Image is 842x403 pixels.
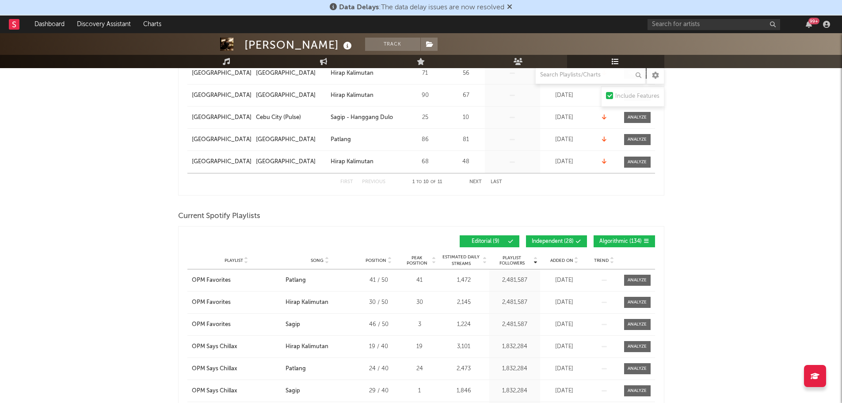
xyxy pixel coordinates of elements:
div: 1 [403,387,436,395]
div: 41 [403,276,436,285]
div: 3 [403,320,436,329]
a: Dashboard [28,15,71,33]
div: Sagip [286,387,300,395]
a: [GEOGRAPHIC_DATA] [192,135,251,144]
div: 71 [405,69,445,78]
button: Editorial(9) [460,235,519,247]
a: [GEOGRAPHIC_DATA] [192,69,251,78]
div: Patlang [286,276,306,285]
div: 81 [450,135,483,144]
span: Current Spotify Playlists [178,211,260,222]
span: Playlist [225,258,243,263]
div: 24 / 40 [359,365,399,373]
a: OPM Says Chillax [192,342,281,351]
a: Hirap Kalimutan [331,69,401,78]
input: Search for artists [648,19,780,30]
div: Sagip [286,320,300,329]
span: Position [366,258,386,263]
div: 19 [403,342,436,351]
div: [DATE] [542,135,587,144]
span: Trend [594,258,609,263]
div: 2,481,587 [491,298,538,307]
div: 48 [450,157,483,166]
div: 30 [403,298,436,307]
div: [DATE] [542,320,587,329]
a: OPM Favorites [192,298,281,307]
span: Playlist Followers [491,255,533,266]
a: [GEOGRAPHIC_DATA] [192,157,251,166]
div: 68 [405,157,445,166]
button: 99+ [806,21,812,28]
div: [GEOGRAPHIC_DATA] [256,157,316,166]
a: OPM Says Chillax [192,387,281,395]
a: OPM Says Chillax [192,365,281,373]
span: Data Delays [339,4,379,11]
span: : The data delay issues are now resolved [339,4,504,11]
div: OPM Says Chillax [192,342,237,351]
div: Hirap Kalimutan [286,298,328,307]
div: Hirap Kalimutan [331,157,373,166]
a: Charts [137,15,168,33]
a: Hirap Kalimutan [331,91,401,100]
button: Independent(28) [526,235,587,247]
a: Patlang [331,135,401,144]
div: 1,472 [441,276,487,285]
div: 1,832,284 [491,387,538,395]
a: OPM Favorites [192,320,281,329]
div: 1,832,284 [491,342,538,351]
div: [DATE] [542,157,587,166]
button: Algorithmic(134) [594,235,655,247]
span: Editorial ( 9 ) [465,239,506,244]
div: Cebu City (Pulse) [256,113,301,122]
div: 1,224 [441,320,487,329]
div: Hirap Kalimutan [286,342,328,351]
div: [DATE] [542,387,587,395]
div: 2,145 [441,298,487,307]
a: Hirap Kalimutan [331,157,401,166]
div: [GEOGRAPHIC_DATA] [192,113,251,122]
div: 67 [450,91,483,100]
span: Added On [550,258,573,263]
a: [GEOGRAPHIC_DATA] [256,157,326,166]
div: [DATE] [542,365,587,373]
div: 90 [405,91,445,100]
a: [GEOGRAPHIC_DATA] [256,91,326,100]
a: Discovery Assistant [71,15,137,33]
a: [GEOGRAPHIC_DATA] [192,91,251,100]
div: [DATE] [542,298,587,307]
div: [GEOGRAPHIC_DATA] [256,91,316,100]
button: Previous [362,180,385,184]
div: 86 [405,135,445,144]
span: of [431,180,436,184]
button: Last [491,180,502,184]
div: 41 / 50 [359,276,399,285]
div: Hirap Kalimutan [331,69,373,78]
a: [GEOGRAPHIC_DATA] [256,69,326,78]
div: 2,473 [441,365,487,373]
div: Sagip - Hanggang Dulo [331,113,393,122]
span: Song [311,258,324,263]
div: 30 / 50 [359,298,399,307]
a: [GEOGRAPHIC_DATA] [256,135,326,144]
div: [GEOGRAPHIC_DATA] [256,135,316,144]
span: Estimated Daily Streams [441,254,482,267]
div: [DATE] [542,342,587,351]
div: OPM Favorites [192,298,231,307]
div: OPM Says Chillax [192,387,237,395]
div: [PERSON_NAME] [244,38,354,52]
span: Dismiss [507,4,512,11]
div: 29 / 40 [359,387,399,395]
div: 10 [450,113,483,122]
div: 25 [405,113,445,122]
a: Sagip - Hanggang Dulo [331,113,401,122]
span: Independent ( 28 ) [532,239,574,244]
div: 56 [450,69,483,78]
input: Search Playlists/Charts [535,66,646,84]
div: 19 / 40 [359,342,399,351]
button: Next [469,180,482,184]
div: Hirap Kalimutan [331,91,373,100]
a: Cebu City (Pulse) [256,113,326,122]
